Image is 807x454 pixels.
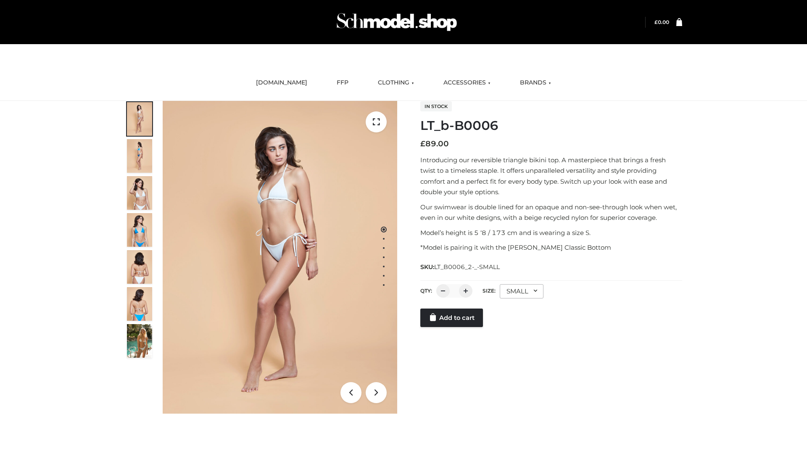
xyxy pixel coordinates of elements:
a: Add to cart [420,309,483,327]
div: SMALL [500,284,543,298]
a: ACCESSORIES [437,74,497,92]
img: Schmodel Admin 964 [334,5,460,39]
img: ArielClassicBikiniTop_CloudNine_AzureSky_OW114ECO_3-scaled.jpg [127,176,152,210]
img: ArielClassicBikiniTop_CloudNine_AzureSky_OW114ECO_1-scaled.jpg [127,102,152,136]
span: In stock [420,101,452,111]
img: ArielClassicBikiniTop_CloudNine_AzureSky_OW114ECO_2-scaled.jpg [127,139,152,173]
p: *Model is pairing it with the [PERSON_NAME] Classic Bottom [420,242,682,253]
a: BRANDS [514,74,557,92]
label: QTY: [420,288,432,294]
p: Introducing our reversible triangle bikini top. A masterpiece that brings a fresh twist to a time... [420,155,682,198]
bdi: 89.00 [420,139,449,148]
img: ArielClassicBikiniTop_CloudNine_AzureSky_OW114ECO_4-scaled.jpg [127,213,152,247]
a: FFP [330,74,355,92]
span: £ [654,19,658,25]
p: Model’s height is 5 ‘8 / 173 cm and is wearing a size S. [420,227,682,238]
img: ArielClassicBikiniTop_CloudNine_AzureSky_OW114ECO_8-scaled.jpg [127,287,152,321]
img: ArielClassicBikiniTop_CloudNine_AzureSky_OW114ECO_7-scaled.jpg [127,250,152,284]
span: SKU: [420,262,501,272]
img: ArielClassicBikiniTop_CloudNine_AzureSky_OW114ECO_1 [163,101,397,414]
bdi: 0.00 [654,19,669,25]
a: CLOTHING [372,74,420,92]
a: £0.00 [654,19,669,25]
span: LT_B0006_2-_-SMALL [434,263,500,271]
h1: LT_b-B0006 [420,118,682,133]
span: £ [420,139,425,148]
img: Arieltop_CloudNine_AzureSky2.jpg [127,324,152,358]
a: [DOMAIN_NAME] [250,74,314,92]
p: Our swimwear is double lined for an opaque and non-see-through look when wet, even in our white d... [420,202,682,223]
label: Size: [483,288,496,294]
